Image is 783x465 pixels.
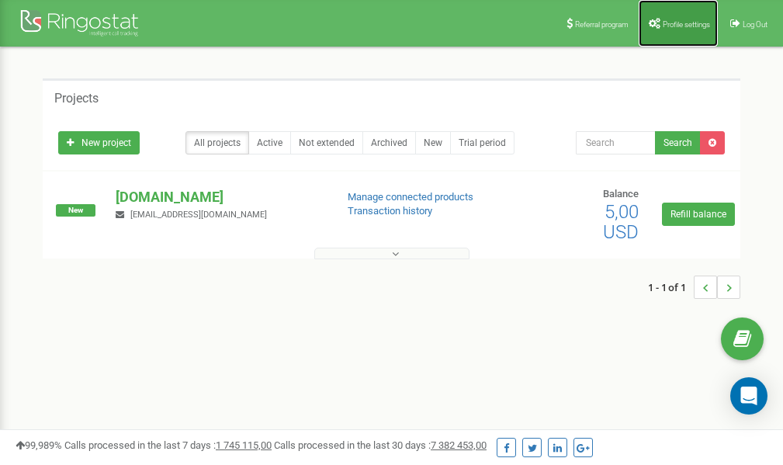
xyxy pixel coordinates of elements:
[216,439,272,451] u: 1 745 115,00
[450,131,514,154] a: Trial period
[662,203,735,226] a: Refill balance
[603,188,639,200] span: Balance
[248,131,291,154] a: Active
[185,131,249,154] a: All projects
[415,131,451,154] a: New
[274,439,487,451] span: Calls processed in the last 30 days :
[116,187,322,207] p: [DOMAIN_NAME]
[130,210,267,220] span: [EMAIL_ADDRESS][DOMAIN_NAME]
[730,377,767,415] div: Open Intercom Messenger
[743,20,767,29] span: Log Out
[655,131,701,154] button: Search
[56,204,95,217] span: New
[54,92,99,106] h5: Projects
[58,131,140,154] a: New project
[648,276,694,299] span: 1 - 1 of 1
[431,439,487,451] u: 7 382 453,00
[648,260,740,314] nav: ...
[64,439,272,451] span: Calls processed in the last 7 days :
[16,439,62,451] span: 99,989%
[348,191,473,203] a: Manage connected products
[290,131,363,154] a: Not extended
[575,20,629,29] span: Referral program
[576,131,656,154] input: Search
[603,201,639,243] span: 5,00 USD
[663,20,710,29] span: Profile settings
[348,205,432,217] a: Transaction history
[362,131,416,154] a: Archived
